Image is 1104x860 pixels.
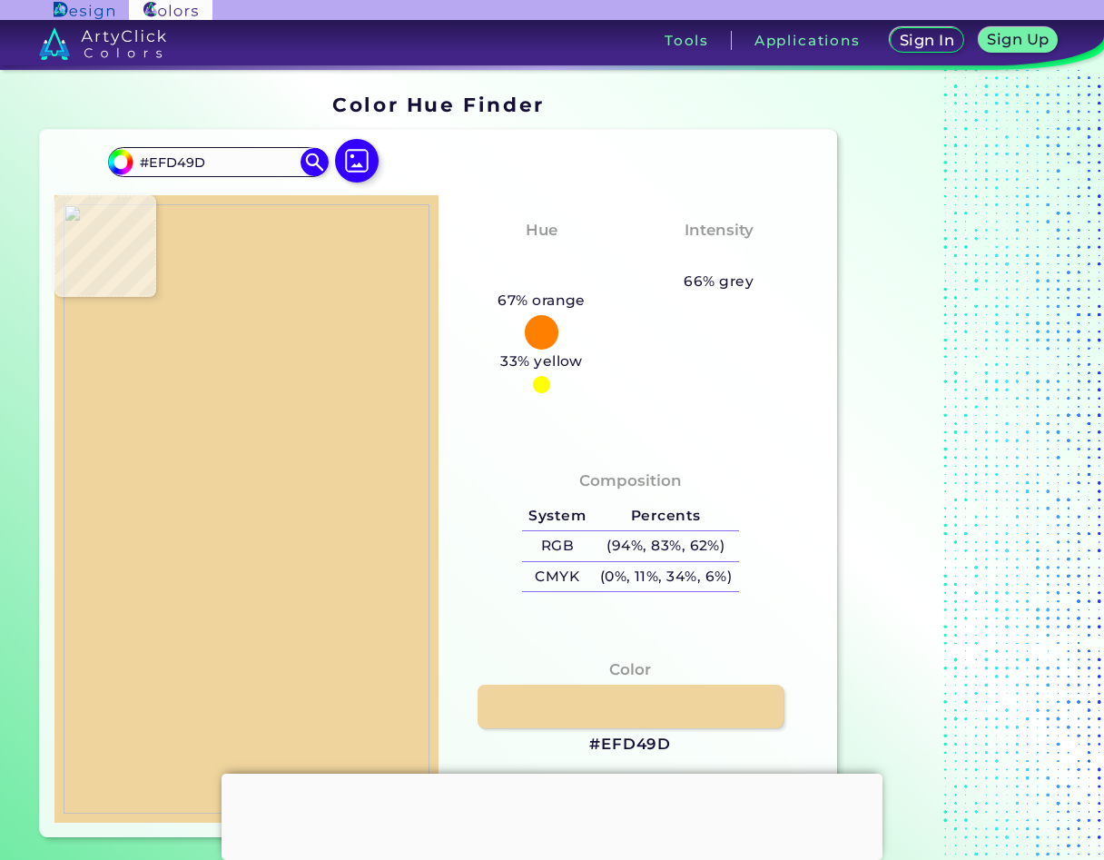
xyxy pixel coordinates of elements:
iframe: Advertisement [844,87,1071,845]
h5: Sign In [902,34,951,47]
img: icon search [301,148,328,175]
img: icon picture [335,139,379,183]
h3: Applications [754,34,861,47]
h3: Pastel [685,245,753,267]
h5: CMYK [522,562,593,592]
h3: Yellowish Orange [463,245,620,288]
h5: (0%, 11%, 34%, 6%) [593,562,739,592]
img: 0e8c1f95-36eb-43f7-b900-d8e24d0aad68 [64,204,429,814]
h3: #EFD49D [589,734,671,756]
input: type color.. [133,150,302,174]
h1: Color Hue Finder [332,91,544,118]
h4: Color [609,657,651,683]
a: Sign In [893,29,961,52]
a: Sign Up [982,29,1054,52]
h5: Percents [593,501,739,531]
h4: Hue [526,217,557,243]
h5: Sign Up [991,33,1047,46]
h3: Tools [665,34,709,47]
h4: Intensity [685,217,754,243]
h4: Composition [579,468,682,494]
img: logo_artyclick_colors_white.svg [39,27,167,60]
img: ArtyClick Design logo [54,2,114,19]
h5: RGB [522,531,593,561]
h5: 66% grey [684,270,754,293]
h5: System [522,501,593,531]
h5: 33% yellow [494,350,590,373]
iframe: Advertisement [222,774,882,855]
h5: 67% orange [491,289,593,312]
h5: (94%, 83%, 62%) [593,531,739,561]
